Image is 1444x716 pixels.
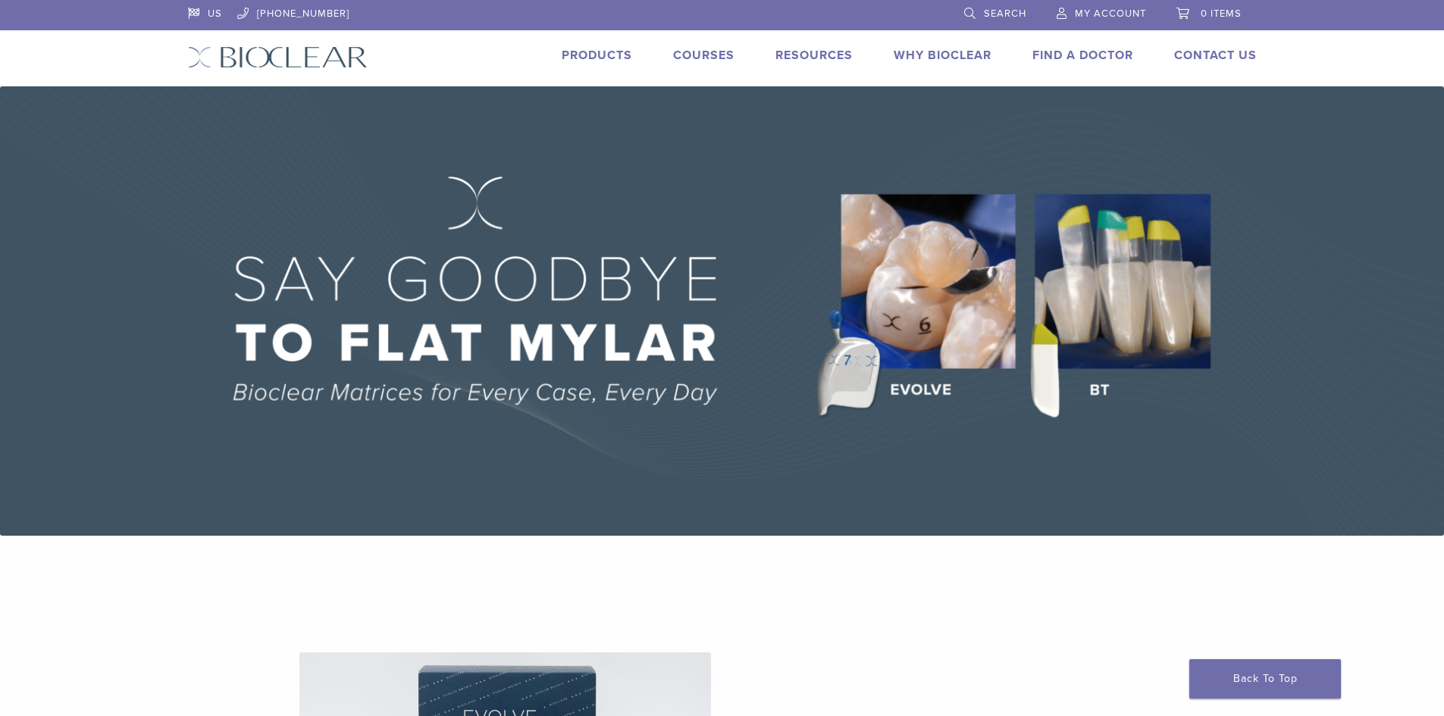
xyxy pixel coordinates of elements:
[673,48,735,63] a: Courses
[1075,8,1146,20] span: My Account
[984,8,1026,20] span: Search
[188,46,368,68] img: Bioclear
[1032,48,1133,63] a: Find A Doctor
[775,48,853,63] a: Resources
[1174,48,1257,63] a: Contact Us
[1201,8,1242,20] span: 0 items
[562,48,632,63] a: Products
[894,48,991,63] a: Why Bioclear
[1189,659,1341,699] a: Back To Top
